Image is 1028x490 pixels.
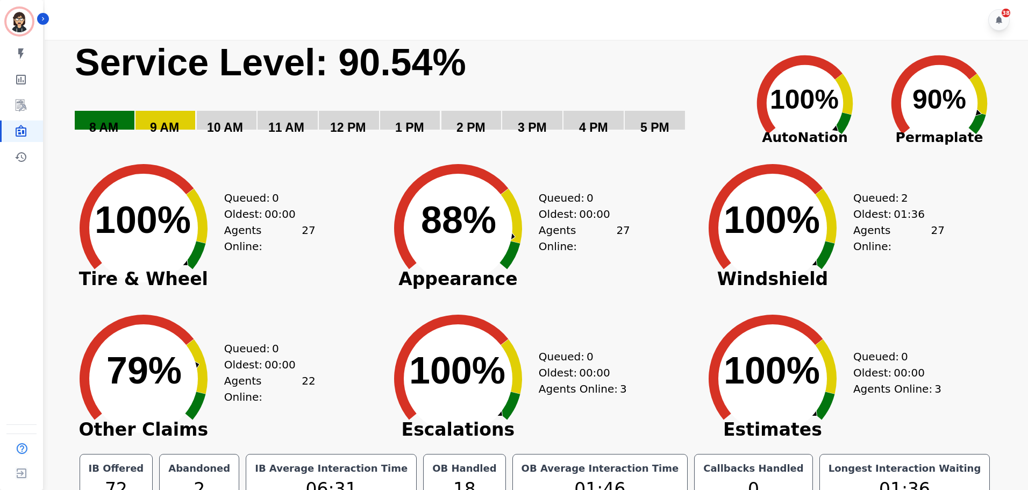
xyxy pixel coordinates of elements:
[770,84,839,115] text: 100%
[63,274,224,285] span: Tire & Wheel
[894,206,925,222] span: 01:36
[539,349,619,365] div: Queued:
[95,199,191,241] text: 100%
[106,350,182,392] text: 79%
[539,190,619,206] div: Queued:
[265,357,296,373] span: 00:00
[587,349,594,365] span: 0
[853,349,934,365] div: Queued:
[640,120,669,134] text: 5 PM
[539,381,630,397] div: Agents Online:
[579,206,610,222] span: 00:00
[74,40,736,150] svg: Service Level: 0%
[738,127,872,148] span: AutoNation
[826,461,983,476] div: Longest Interaction Waiting
[89,120,118,134] text: 8 AM
[701,461,806,476] div: Callbacks Handled
[853,222,945,254] div: Agents Online:
[912,84,966,115] text: 90%
[901,349,908,365] span: 0
[539,222,630,254] div: Agents Online:
[272,340,279,357] span: 0
[265,206,296,222] span: 00:00
[224,340,305,357] div: Queued:
[63,424,224,435] span: Other Claims
[166,461,232,476] div: Abandoned
[377,274,539,285] span: Appearance
[579,120,608,134] text: 4 PM
[272,190,279,206] span: 0
[692,424,853,435] span: Estimates
[6,9,32,34] img: Bordered avatar
[853,381,945,397] div: Agents Online:
[395,120,424,134] text: 1 PM
[456,120,486,134] text: 2 PM
[430,461,498,476] div: OB Handled
[253,461,410,476] div: IB Average Interaction Time
[901,190,908,206] span: 2
[302,373,315,405] span: 22
[894,365,925,381] span: 00:00
[872,127,1006,148] span: Permaplate
[302,222,315,254] span: 27
[224,373,316,405] div: Agents Online:
[224,357,305,373] div: Oldest:
[853,365,934,381] div: Oldest:
[853,190,934,206] div: Queued:
[934,381,941,397] span: 3
[692,274,853,285] span: Windshield
[75,41,466,83] text: Service Level: 90.54%
[421,199,496,241] text: 88%
[539,365,619,381] div: Oldest:
[87,461,146,476] div: IB Offered
[377,424,539,435] span: Escalations
[207,120,243,134] text: 10 AM
[150,120,179,134] text: 9 AM
[620,381,627,397] span: 3
[539,206,619,222] div: Oldest:
[519,461,681,476] div: OB Average Interaction Time
[518,120,547,134] text: 3 PM
[330,120,366,134] text: 12 PM
[616,222,630,254] span: 27
[931,222,944,254] span: 27
[724,350,820,392] text: 100%
[409,350,505,392] text: 100%
[587,190,594,206] span: 0
[853,206,934,222] div: Oldest:
[268,120,304,134] text: 11 AM
[224,222,316,254] div: Agents Online:
[224,190,305,206] div: Queued:
[224,206,305,222] div: Oldest:
[1002,9,1010,17] div: 38
[724,199,820,241] text: 100%
[579,365,610,381] span: 00:00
